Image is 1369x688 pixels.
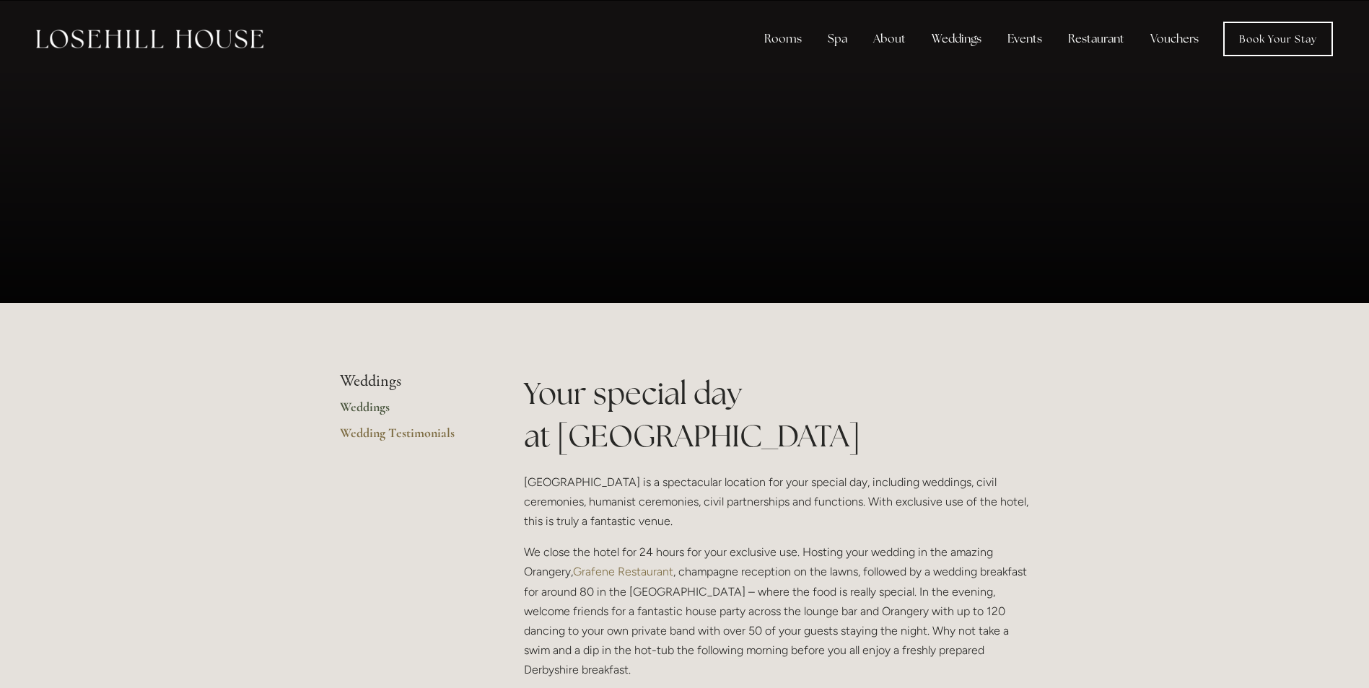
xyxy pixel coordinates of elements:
[920,25,993,53] div: Weddings
[1057,25,1136,53] div: Restaurant
[816,25,859,53] div: Spa
[573,565,673,578] a: Grafene Restaurant
[996,25,1054,53] div: Events
[1139,25,1210,53] a: Vouchers
[524,472,1030,532] p: [GEOGRAPHIC_DATA] is a spectacular location for your special day, including weddings, civil cerem...
[524,372,1030,457] h1: Your special day at [GEOGRAPHIC_DATA]
[862,25,917,53] div: About
[753,25,813,53] div: Rooms
[340,399,478,425] a: Weddings
[340,425,478,451] a: Wedding Testimonials
[36,30,263,48] img: Losehill House
[1223,22,1333,56] a: Book Your Stay
[524,542,1030,679] p: We close the hotel for 24 hours for your exclusive use. Hosting your wedding in the amazing Orang...
[340,372,478,391] li: Weddings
